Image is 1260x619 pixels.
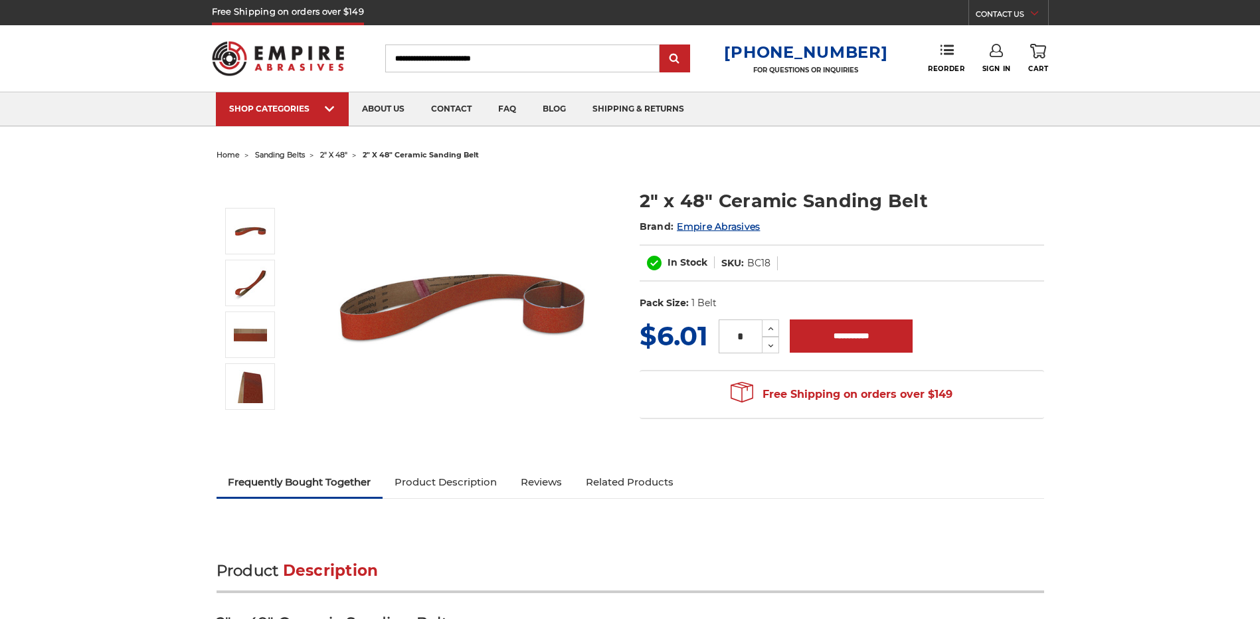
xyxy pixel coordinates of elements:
[234,215,267,248] img: 2" x 48" Sanding Belt - Ceramic
[217,468,383,497] a: Frequently Bought Together
[234,370,267,403] img: 2" x 48" - Ceramic Sanding Belt
[529,92,579,126] a: blog
[640,296,689,310] dt: Pack Size:
[579,92,697,126] a: shipping & returns
[640,221,674,232] span: Brand:
[731,381,952,408] span: Free Shipping on orders over $149
[721,256,744,270] dt: SKU:
[509,468,574,497] a: Reviews
[691,296,717,310] dd: 1 Belt
[485,92,529,126] a: faq
[212,33,345,84] img: Empire Abrasives
[217,561,279,580] span: Product
[363,150,479,159] span: 2" x 48" ceramic sanding belt
[976,7,1048,25] a: CONTACT US
[724,66,887,74] p: FOR QUESTIONS OR INQUIRIES
[383,468,509,497] a: Product Description
[1028,44,1048,73] a: Cart
[234,266,267,300] img: 2" x 48" Ceramic Sanding Belt
[1028,64,1048,73] span: Cart
[928,44,964,72] a: Reorder
[349,92,418,126] a: about us
[677,221,760,232] a: Empire Abrasives
[330,174,596,440] img: 2" x 48" Sanding Belt - Ceramic
[229,104,335,114] div: SHOP CATEGORIES
[234,318,267,351] img: 2" x 48" Cer Sanding Belt
[418,92,485,126] a: contact
[574,468,685,497] a: Related Products
[320,150,347,159] a: 2" x 48"
[747,256,770,270] dd: BC18
[640,188,1044,214] h1: 2" x 48" Ceramic Sanding Belt
[928,64,964,73] span: Reorder
[662,46,688,72] input: Submit
[982,64,1011,73] span: Sign In
[668,256,707,268] span: In Stock
[724,43,887,62] a: [PHONE_NUMBER]
[217,150,240,159] a: home
[283,561,379,580] span: Description
[255,150,305,159] a: sanding belts
[640,319,708,352] span: $6.01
